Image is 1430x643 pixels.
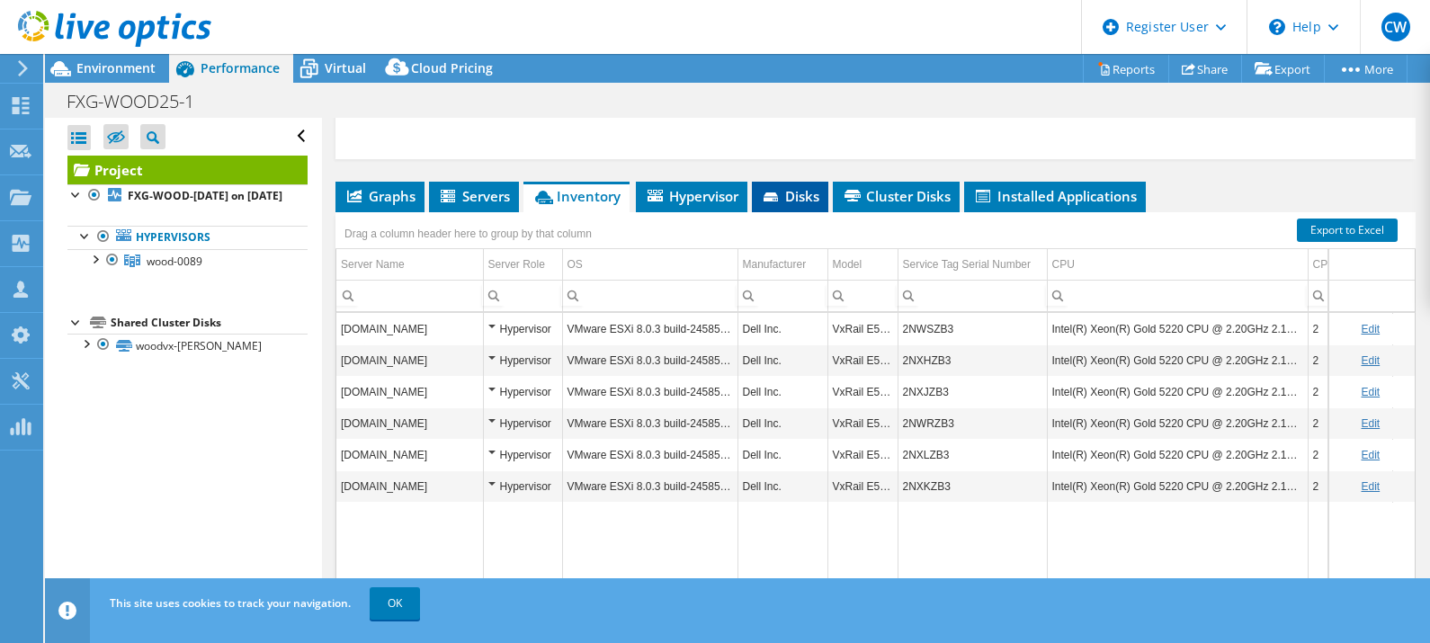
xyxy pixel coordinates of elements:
[344,187,416,205] span: Graphs
[488,318,558,340] div: Hypervisor
[483,376,562,407] td: Column Server Role, Value Hypervisor
[1047,376,1308,407] td: Column CPU, Value Intel(R) Xeon(R) Gold 5220 CPU @ 2.20GHz 2.19 GHz
[1361,323,1380,335] a: Edit
[1269,19,1285,35] svg: \n
[827,439,898,470] td: Column Model, Value VxRail E560F
[1297,219,1398,242] a: Export to Excel
[562,376,737,407] td: Column OS, Value VMware ESXi 8.0.3 build-24585383
[973,187,1137,205] span: Installed Applications
[483,470,562,502] td: Column Server Role, Value Hypervisor
[1047,344,1308,376] td: Column CPU, Value Intel(R) Xeon(R) Gold 5220 CPU @ 2.20GHz 2.19 GHz
[737,249,827,281] td: Manufacturer Column
[898,313,1047,344] td: Column Service Tag Serial Number, Value 2NWSZB3
[1381,13,1410,41] span: CW
[898,439,1047,470] td: Column Service Tag Serial Number, Value 2NXLZB3
[1047,470,1308,502] td: Column CPU, Value Intel(R) Xeon(R) Gold 5220 CPU @ 2.20GHz 2.19 GHz
[1361,354,1380,367] a: Edit
[483,249,562,281] td: Server Role Column
[336,407,483,439] td: Column Server Name, Value woodvx05.ground.fedex.com
[645,187,738,205] span: Hypervisor
[827,376,898,407] td: Column Model, Value VxRail E560F
[483,439,562,470] td: Column Server Role, Value Hypervisor
[488,381,558,403] div: Hypervisor
[336,280,483,311] td: Column Server Name, Filter cell
[1361,417,1380,430] a: Edit
[737,344,827,376] td: Column Manufacturer, Value Dell Inc.
[1047,249,1308,281] td: CPU Column
[737,376,827,407] td: Column Manufacturer, Value Dell Inc.
[1313,254,1377,275] div: CPU Sockets
[1308,407,1392,439] td: Column CPU Sockets, Value 2
[1047,439,1308,470] td: Column CPU, Value Intel(R) Xeon(R) Gold 5220 CPU @ 2.20GHz 2.19 GHz
[1047,313,1308,344] td: Column CPU, Value Intel(R) Xeon(R) Gold 5220 CPU @ 2.20GHz 2.19 GHz
[827,313,898,344] td: Column Model, Value VxRail E560F
[743,254,807,275] div: Manufacturer
[201,59,280,76] span: Performance
[336,249,483,281] td: Server Name Column
[111,312,308,334] div: Shared Cluster Disks
[737,470,827,502] td: Column Manufacturer, Value Dell Inc.
[341,254,405,275] div: Server Name
[336,470,483,502] td: Column Server Name, Value woodvx01.ground.fedex.com
[1241,55,1325,83] a: Export
[67,156,308,184] a: Project
[1083,55,1169,83] a: Reports
[1308,439,1392,470] td: Column CPU Sockets, Value 2
[827,407,898,439] td: Column Model, Value VxRail E560F
[483,313,562,344] td: Column Server Role, Value Hypervisor
[438,187,510,205] span: Servers
[1361,449,1380,461] a: Edit
[1308,344,1392,376] td: Column CPU Sockets, Value 2
[562,344,737,376] td: Column OS, Value VMware ESXi 8.0.3 build-24585383
[898,249,1047,281] td: Service Tag Serial Number Column
[898,344,1047,376] td: Column Service Tag Serial Number, Value 2NXHZB3
[1052,254,1075,275] div: CPU
[336,344,483,376] td: Column Server Name, Value woodvx04.ground.fedex.com
[737,280,827,311] td: Column Manufacturer, Filter cell
[335,212,1416,594] div: Data grid
[336,439,483,470] td: Column Server Name, Value woodvx02.ground.fedex.com
[147,254,202,269] span: wood-0089
[336,376,483,407] td: Column Server Name, Value woodvx03.ground.fedex.com
[1361,480,1380,493] a: Edit
[827,344,898,376] td: Column Model, Value VxRail E560F
[67,184,308,208] a: FXG-WOOD-[DATE] on [DATE]
[67,249,308,272] a: wood-0089
[562,313,737,344] td: Column OS, Value VMware ESXi 8.0.3 build-24585383
[1361,386,1380,398] a: Edit
[898,407,1047,439] td: Column Service Tag Serial Number, Value 2NWRZB3
[1308,249,1392,281] td: CPU Sockets Column
[483,280,562,311] td: Column Server Role, Filter cell
[67,334,308,357] a: woodvx-[PERSON_NAME]
[483,344,562,376] td: Column Server Role, Value Hypervisor
[488,444,558,466] div: Hypervisor
[737,439,827,470] td: Column Manufacturer, Value Dell Inc.
[833,254,862,275] div: Model
[488,413,558,434] div: Hypervisor
[737,313,827,344] td: Column Manufacturer, Value Dell Inc.
[1308,313,1392,344] td: Column CPU Sockets, Value 2
[562,407,737,439] td: Column OS, Value VMware ESXi 8.0.3 build-24585383
[827,470,898,502] td: Column Model, Value VxRail E560F
[67,226,308,249] a: Hypervisors
[488,476,558,497] div: Hypervisor
[898,376,1047,407] td: Column Service Tag Serial Number, Value 2NXJZB3
[483,407,562,439] td: Column Server Role, Value Hypervisor
[488,350,558,371] div: Hypervisor
[827,249,898,281] td: Model Column
[1047,407,1308,439] td: Column CPU, Value Intel(R) Xeon(R) Gold 5220 CPU @ 2.20GHz 2.19 GHz
[1324,55,1408,83] a: More
[488,254,545,275] div: Server Role
[340,221,596,246] div: Drag a column header here to group by that column
[336,313,483,344] td: Column Server Name, Value woodvx06.ground.fedex.com
[325,59,366,76] span: Virtual
[842,187,951,205] span: Cluster Disks
[128,188,282,203] b: FXG-WOOD-[DATE] on [DATE]
[562,470,737,502] td: Column OS, Value VMware ESXi 8.0.3 build-24585383
[827,280,898,311] td: Column Model, Filter cell
[110,595,351,611] span: This site uses cookies to track your navigation.
[1047,280,1308,311] td: Column CPU, Filter cell
[562,249,737,281] td: OS Column
[1308,376,1392,407] td: Column CPU Sockets, Value 2
[562,280,737,311] td: Column OS, Filter cell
